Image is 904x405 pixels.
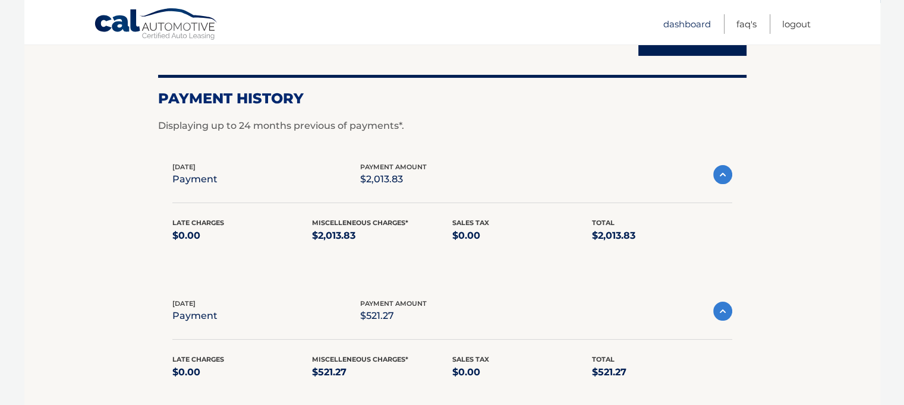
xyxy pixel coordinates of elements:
span: Late Charges [172,355,224,363]
span: [DATE] [172,299,196,308]
img: accordion-active.svg [713,302,732,321]
p: $0.00 [172,227,313,244]
p: payment [172,308,218,324]
img: accordion-active.svg [713,165,732,184]
h2: Payment History [158,90,746,107]
p: $521.27 [592,364,732,381]
span: Total [592,219,615,227]
p: $2,013.83 [312,227,452,244]
span: payment amount [360,299,427,308]
span: Miscelleneous Charges* [312,355,408,363]
span: Sales Tax [452,355,489,363]
span: Total [592,355,615,363]
p: Displaying up to 24 months previous of payments*. [158,119,746,133]
p: payment [172,171,218,188]
p: $2,013.83 [360,171,427,188]
p: $521.27 [312,364,452,381]
p: $0.00 [452,227,593,244]
a: Logout [782,14,811,34]
p: $0.00 [172,364,313,381]
p: $0.00 [452,364,593,381]
a: Cal Automotive [94,8,219,42]
p: $2,013.83 [592,227,732,244]
p: $521.27 [360,308,427,324]
a: Dashboard [663,14,711,34]
span: Sales Tax [452,219,489,227]
a: FAQ's [736,14,757,34]
span: Miscelleneous Charges* [312,219,408,227]
span: [DATE] [172,163,196,171]
span: payment amount [360,163,427,171]
span: Late Charges [172,219,224,227]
